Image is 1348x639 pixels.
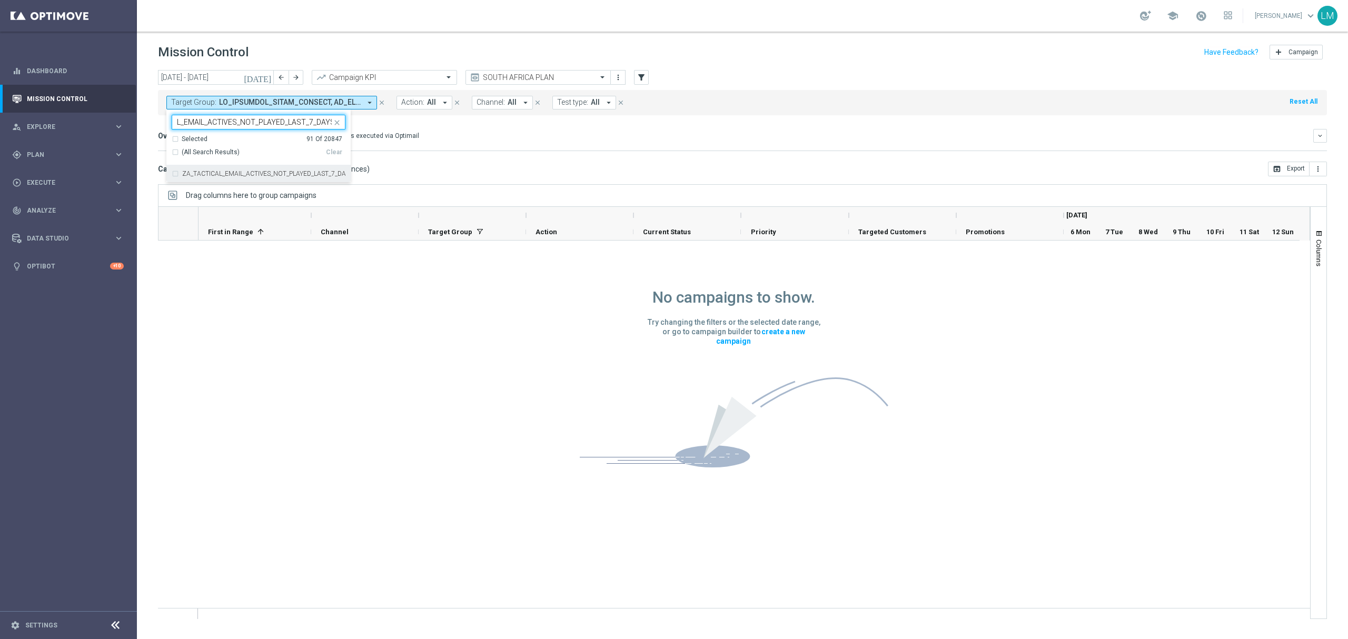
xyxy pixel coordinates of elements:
[27,252,110,280] a: Optibot
[1288,96,1319,107] button: Reset All
[1272,228,1294,236] span: 12 Sun
[1204,48,1258,56] input: Have Feedback?
[1254,8,1317,24] a: [PERSON_NAME]keyboard_arrow_down
[166,135,351,183] ng-dropdown-panel: Options list
[427,98,436,107] span: All
[166,115,351,183] ng-select: en_ZA_TGT_ALL_ALL_TAC_MIX__CHURN_TO_DEEP_DORMANT_WITH_DEPOSITS, en_ZA_TGT_ALL_ALL_TAC_MIX__CHURN_...
[1288,48,1318,56] span: Campaign
[12,95,124,103] button: Mission Control
[1316,132,1324,139] i: keyboard_arrow_down
[614,73,622,82] i: more_vert
[580,377,888,467] img: noRowsMissionControl.svg
[186,191,316,199] span: Drag columns here to group campaigns
[397,96,452,109] button: Action: All arrow_drop_down
[1314,165,1322,173] i: more_vert
[534,99,541,106] i: close
[12,178,124,187] button: play_circle_outline Execute keyboard_arrow_right
[751,228,776,236] span: Priority
[12,150,22,159] i: gps_fixed
[1273,165,1281,173] i: open_in_browser
[182,148,240,157] span: (All Search Results)
[110,263,124,269] div: +10
[452,97,462,108] button: close
[12,262,22,271] i: lightbulb
[333,118,341,127] i: close
[613,71,623,84] button: more_vert
[1240,228,1259,236] span: 11 Sat
[1138,228,1158,236] span: 8 Wed
[1268,162,1310,176] button: open_in_browser Export
[591,98,600,107] span: All
[171,98,216,107] span: Target Group:
[12,85,124,113] div: Mission Control
[1066,211,1087,219] span: [DATE]
[292,74,300,81] i: arrow_forward
[114,149,124,159] i: keyboard_arrow_right
[1274,48,1283,56] i: add
[1173,228,1191,236] span: 9 Thu
[12,122,114,132] div: Explore
[27,152,114,158] span: Plan
[186,191,316,199] div: Row Groups
[312,70,457,85] ng-select: Campaign KPI
[557,98,588,107] span: Test type:
[453,99,461,106] i: close
[12,234,114,243] div: Data Studio
[12,252,124,280] div: Optibot
[428,228,472,236] span: Target Group
[643,228,691,236] span: Current Status
[536,228,557,236] span: Action
[27,179,114,186] span: Execute
[637,73,646,82] i: filter_alt
[158,70,274,85] input: Select date range
[166,96,377,109] button: Target Group: LO_IPSUMDOL_SITAM_CONSECT, AD_ELITSEDD_EIUSM_TEMPORI_UTLABOREE_DOLOR 5_MAGN_ALIQ, E...
[306,135,342,144] div: 91 Of 20847
[604,98,613,107] i: arrow_drop_down
[12,262,124,271] button: lightbulb Optibot +10
[1310,162,1327,176] button: more_vert
[12,67,124,75] button: equalizer Dashboard
[12,178,22,187] i: play_circle_outline
[114,205,124,215] i: keyboard_arrow_right
[508,98,517,107] span: All
[1270,45,1323,59] button: add Campaign
[12,66,22,76] i: equalizer
[244,73,272,82] i: [DATE]
[182,171,345,177] label: ZA_TACTICAL_EMAIL_ACTIVES_NOT_PLAYED_LAST_7_DAYS
[12,206,22,215] i: track_changes
[377,97,386,108] button: close
[158,45,249,60] h1: Mission Control
[12,178,114,187] div: Execute
[12,206,124,215] button: track_changes Analyze keyboard_arrow_right
[617,99,625,106] i: close
[158,131,192,141] h3: Overview:
[27,207,114,214] span: Analyze
[1317,6,1337,26] div: LM
[1315,239,1323,266] span: Columns
[25,622,57,628] a: Settings
[966,228,1005,236] span: Promotions
[533,97,542,108] button: close
[365,98,374,107] i: arrow_drop_down
[1105,228,1123,236] span: 7 Tue
[1167,10,1178,22] span: school
[27,85,124,113] a: Mission Control
[27,235,114,242] span: Data Studio
[208,228,253,236] span: First in Range
[219,98,361,107] span: ZA_TACTICAL_EMAIL_ACTIVES ZA_TACTICAL_EMAIL_ACTIVES_DEPOSITED_BELOW 6_LAST_WEEK ZA_TACTICAL_EMAIL...
[242,70,274,86] button: [DATE]
[12,150,114,159] div: Plan
[316,72,326,83] i: trending_up
[12,234,124,243] button: Data Studio keyboard_arrow_right
[274,70,289,85] button: arrow_back
[647,317,821,346] p: Try changing the filters or the selected date range, or go to campaign builder to
[158,164,370,174] h3: Campaign List
[652,288,815,307] h1: No campaigns to show.
[521,98,530,107] i: arrow_drop_down
[27,57,124,85] a: Dashboard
